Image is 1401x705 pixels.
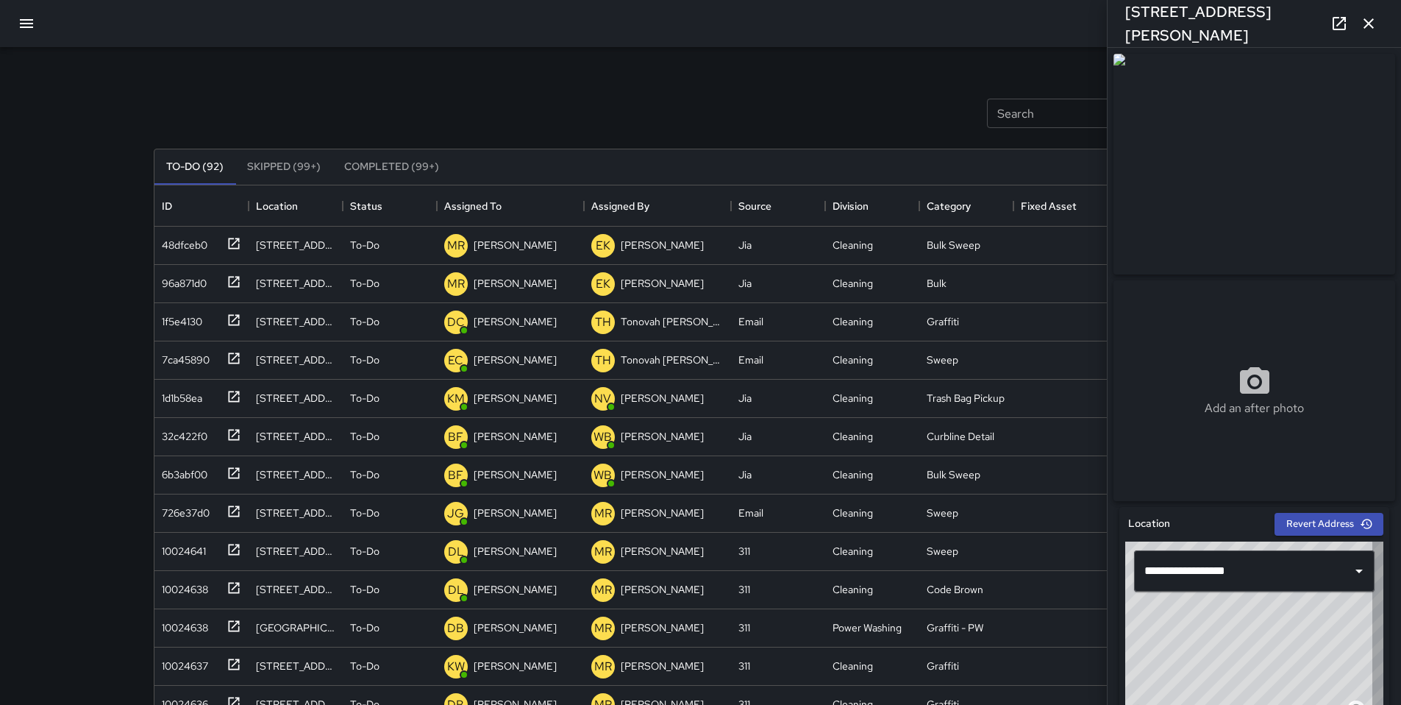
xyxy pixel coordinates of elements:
[156,385,202,405] div: 1d1b58ea
[474,276,557,291] p: [PERSON_NAME]
[447,390,465,408] p: KM
[594,390,611,408] p: NV
[350,391,379,405] p: To-Do
[350,238,379,252] p: To-Do
[595,313,611,331] p: TH
[350,314,379,329] p: To-Do
[156,347,210,367] div: 7ca45890
[738,352,763,367] div: Email
[594,505,612,522] p: MR
[621,544,704,559] p: [PERSON_NAME]
[448,543,464,561] p: DL
[350,582,379,597] p: To-Do
[350,276,379,291] p: To-Do
[162,185,172,227] div: ID
[249,185,343,227] div: Location
[1021,185,1077,227] div: Fixed Asset
[447,658,465,676] p: KW
[256,352,335,367] div: 43 Juniper Street
[621,391,704,405] p: [PERSON_NAME]
[621,620,704,635] p: [PERSON_NAME]
[594,620,612,637] p: MR
[156,232,207,252] div: 48dfceb0
[447,620,464,637] p: DB
[927,544,958,559] div: Sweep
[927,659,959,673] div: Graffiti
[927,276,947,291] div: Bulk
[738,185,771,227] div: Source
[833,352,873,367] div: Cleaning
[448,428,463,446] p: BF
[474,391,557,405] p: [PERSON_NAME]
[621,276,704,291] p: [PERSON_NAME]
[1013,185,1108,227] div: Fixed Asset
[833,429,873,444] div: Cleaning
[444,185,502,227] div: Assigned To
[927,352,958,367] div: Sweep
[235,149,332,185] button: Skipped (99+)
[833,544,873,559] div: Cleaning
[350,659,379,673] p: To-Do
[927,506,958,520] div: Sweep
[593,467,612,484] p: WB
[621,506,704,520] p: [PERSON_NAME]
[738,238,752,252] div: Jia
[621,429,704,444] p: [PERSON_NAME]
[156,576,208,597] div: 10024638
[738,429,752,444] div: Jia
[350,620,379,635] p: To-Do
[927,185,971,227] div: Category
[474,467,557,482] p: [PERSON_NAME]
[350,544,379,559] p: To-Do
[621,659,704,673] p: [PERSON_NAME]
[156,308,202,329] div: 1f5e4130
[738,467,752,482] div: Jia
[738,391,752,405] div: Jia
[833,314,873,329] div: Cleaning
[833,467,873,482] div: Cleaning
[594,658,612,676] p: MR
[256,429,335,444] div: 260 Clara Street
[591,185,649,227] div: Assigned By
[343,185,437,227] div: Status
[738,314,763,329] div: Email
[256,391,335,405] div: 140 7th Street
[833,506,873,520] div: Cleaning
[448,352,463,369] p: EC
[437,185,584,227] div: Assigned To
[833,391,873,405] div: Cleaning
[584,185,731,227] div: Assigned By
[350,506,379,520] p: To-Do
[833,238,873,252] div: Cleaning
[474,352,557,367] p: [PERSON_NAME]
[738,659,750,673] div: 311
[474,582,557,597] p: [PERSON_NAME]
[350,185,382,227] div: Status
[919,185,1013,227] div: Category
[621,352,724,367] p: Tonovah [PERSON_NAME]
[621,314,724,329] p: Tonovah [PERSON_NAME]
[594,581,612,599] p: MR
[927,391,1005,405] div: Trash Bag Pickup
[474,506,557,520] p: [PERSON_NAME]
[738,620,750,635] div: 311
[474,544,557,559] p: [PERSON_NAME]
[350,467,379,482] p: To-Do
[156,500,210,520] div: 726e37d0
[738,276,752,291] div: Jia
[474,238,557,252] p: [PERSON_NAME]
[474,314,557,329] p: [PERSON_NAME]
[256,185,298,227] div: Location
[447,237,465,255] p: MR
[833,185,869,227] div: Division
[448,581,464,599] p: DL
[447,505,464,522] p: JG
[621,582,704,597] p: [PERSON_NAME]
[833,582,873,597] div: Cleaning
[621,467,704,482] p: [PERSON_NAME]
[256,620,335,635] div: 1077 Howard Street
[833,276,873,291] div: Cleaning
[156,461,207,482] div: 6b3abf00
[596,237,610,255] p: EK
[256,582,335,597] div: 155 9th Street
